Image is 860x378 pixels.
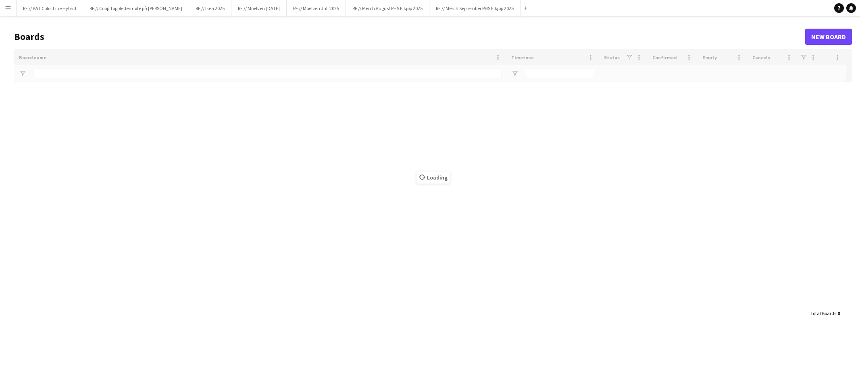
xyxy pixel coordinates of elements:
span: Total Boards [810,310,836,316]
span: 0 [837,310,840,316]
button: RF // Merch August RHS Elkjøp 2025 [346,0,429,16]
a: New Board [805,29,852,45]
button: RF // BAT Color Line Hybrid [17,0,83,16]
span: Loading [416,171,450,184]
button: RF // Coop Toppledermøte på [PERSON_NAME] [83,0,189,16]
button: RF // Moelven [DATE] [231,0,287,16]
div: : [810,305,840,321]
h1: Boards [14,31,805,43]
button: RF // Merch September RHS Elkjøp 2025 [429,0,521,16]
button: RF // Ikea 2025 [189,0,231,16]
button: RF // Moelven Juli 2025 [287,0,346,16]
